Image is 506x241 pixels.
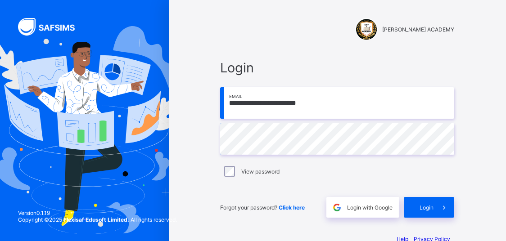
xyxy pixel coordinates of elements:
img: SAFSIMS Logo [18,18,86,36]
span: Login [220,60,454,76]
strong: Flexisaf Edusoft Limited. [63,216,129,223]
span: [PERSON_NAME] ACADEMY [382,26,454,33]
span: Copyright © 2025 All rights reserved. [18,216,177,223]
span: Login with Google [347,204,393,211]
span: Login [420,204,434,211]
span: Version 0.1.19 [18,210,177,216]
span: Forgot your password? [220,204,305,211]
img: google.396cfc9801f0270233282035f929180a.svg [332,202,342,213]
a: Click here [279,204,305,211]
label: View password [241,168,280,175]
